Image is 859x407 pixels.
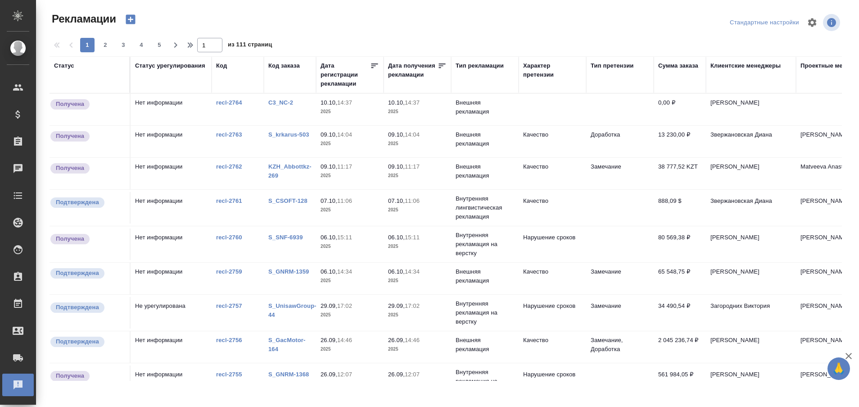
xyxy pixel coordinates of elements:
[654,158,706,189] td: 38 777,52 KZT
[706,366,796,397] td: [PERSON_NAME]
[56,164,84,173] p: Получена
[388,206,447,215] p: 2025
[268,99,293,106] a: C3_NC-2
[131,229,212,260] td: Нет информации
[321,171,379,180] p: 2025
[388,268,405,275] p: 06.10,
[706,94,796,125] td: [PERSON_NAME]
[831,359,846,378] span: 🙏
[321,234,337,241] p: 06.10,
[451,363,519,399] td: Внутренняя рекламация на верстку
[801,12,823,33] span: Настроить таблицу
[321,337,337,343] p: 26.09,
[268,61,300,70] div: Код заказа
[56,269,99,278] p: Подтверждена
[405,268,420,275] p: 14:34
[706,229,796,260] td: [PERSON_NAME]
[405,337,420,343] p: 14:46
[228,39,272,52] span: из 111 страниц
[388,242,447,251] p: 2025
[134,38,149,52] button: 4
[451,331,519,363] td: Внешняя рекламация
[823,14,842,31] span: Посмотреть информацию
[131,126,212,157] td: Нет информации
[216,337,242,343] a: recl-2756
[388,379,447,388] p: 2025
[131,331,212,363] td: Нет информации
[654,366,706,397] td: 561 984,05 ₽
[405,99,420,106] p: 14:37
[56,303,99,312] p: Подтверждена
[451,158,519,189] td: Внешняя рекламация
[321,345,379,354] p: 2025
[268,268,309,275] a: S_GNRM-1359
[451,295,519,331] td: Внутренняя рекламация на верстку
[654,192,706,224] td: 888,09 $
[321,163,337,170] p: 09.10,
[98,41,113,50] span: 2
[56,234,84,243] p: Получена
[216,234,242,241] a: recl-2760
[654,331,706,363] td: 2 045 236,74 ₽
[321,61,370,88] div: Дата регистрации рекламации
[321,302,337,309] p: 29.09,
[388,163,405,170] p: 09.10,
[388,276,447,285] p: 2025
[56,371,84,380] p: Получена
[388,99,405,106] p: 10.10,
[216,268,242,275] a: recl-2759
[405,131,420,138] p: 14:04
[388,302,405,309] p: 29.09,
[706,263,796,294] td: [PERSON_NAME]
[519,366,586,397] td: Нарушение сроков
[321,139,379,148] p: 2025
[268,163,312,179] a: KZH_Abbottkz-269
[134,41,149,50] span: 4
[337,163,352,170] p: 11:17
[706,158,796,189] td: [PERSON_NAME]
[131,192,212,224] td: Нет информации
[728,16,801,30] div: split button
[135,61,205,70] div: Статус урегулирования
[337,268,352,275] p: 14:34
[519,192,586,224] td: Качество
[152,41,167,50] span: 5
[586,297,654,329] td: Замечание
[451,94,519,125] td: Внешняя рекламация
[268,337,305,352] a: S_GacMotor-164
[268,197,307,204] a: S_CSOFT-128
[405,197,420,204] p: 11:06
[120,12,141,27] button: Создать
[519,126,586,157] td: Качество
[388,337,405,343] p: 26.09,
[827,357,850,380] button: 🙏
[451,226,519,262] td: Внутренняя рекламация на верстку
[56,337,99,346] p: Подтверждена
[388,197,405,204] p: 07.10,
[116,41,131,50] span: 3
[519,331,586,363] td: Качество
[706,192,796,224] td: Звержановская Диана
[337,302,352,309] p: 17:02
[216,197,242,204] a: recl-2761
[216,163,242,170] a: recl-2762
[321,268,337,275] p: 06.10,
[268,302,316,318] a: S_UnisawGroup-44
[586,126,654,157] td: Доработка
[321,276,379,285] p: 2025
[710,61,781,70] div: Клиентские менеджеры
[216,61,227,70] div: Код
[116,38,131,52] button: 3
[321,311,379,320] p: 2025
[706,331,796,363] td: [PERSON_NAME]
[56,132,84,141] p: Получена
[388,371,405,378] p: 26.09,
[523,61,582,79] div: Характер претензии
[586,331,654,363] td: Замечание, Доработка
[654,126,706,157] td: 13 230,00 ₽
[591,61,633,70] div: Тип претензии
[321,99,337,106] p: 10.10,
[321,379,379,388] p: 2025
[586,158,654,189] td: Замечание
[706,297,796,329] td: Загородних Виктория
